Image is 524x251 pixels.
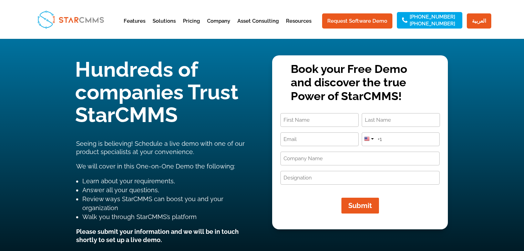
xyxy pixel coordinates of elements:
img: StarCMMS [34,8,107,31]
a: العربية [467,13,491,29]
span: Review ways StarCMMS can boost you and your organization [82,195,223,211]
input: Last Name [362,113,440,127]
span: Learn about your requirements, [82,177,175,185]
span: Seeing is believing! Schedule a live demo with one of our product specialists at your convenience. [76,140,245,155]
span: Submit [348,201,372,210]
a: Resources [286,19,311,35]
a: Solutions [153,19,176,35]
span: We will cover in this One-on-One Demo the following: [76,163,235,170]
input: First Name [280,113,359,127]
iframe: Chat Widget [490,218,524,251]
input: Phone Number [362,132,440,146]
a: Company [207,19,230,35]
a: [PHONE_NUMBER] [410,21,455,26]
a: Features [124,19,145,35]
a: Pricing [183,19,200,35]
p: Book your Free Demo and discover the true Power of StarCMMS! [291,62,430,103]
h1: Hundreds of companies Trust StarCMMS [75,58,252,130]
input: Company Name [280,152,440,165]
input: Email [280,132,359,146]
a: Request Software Demo [322,13,392,29]
span: Answer all your questions, [82,186,159,194]
button: Submit [341,198,379,214]
strong: Please submit your information and we will be in touch shortly to set up a live demo. [76,228,239,243]
a: Asset Consulting [237,19,279,35]
input: Designation [280,171,440,185]
a: [PHONE_NUMBER] [410,14,455,19]
span: Walk you through StarCMMS’s platform [82,213,197,220]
